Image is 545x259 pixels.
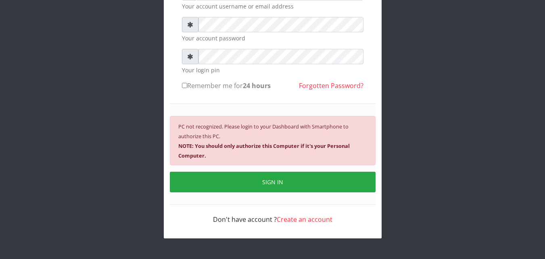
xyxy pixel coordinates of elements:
a: Forgotten Password? [299,81,363,90]
b: 24 hours [243,81,271,90]
small: Your account password [182,34,363,42]
a: Create an account [277,215,332,224]
div: Don't have account ? [182,205,363,224]
small: Your account username or email address [182,2,363,11]
b: NOTE: You should only authorize this Computer if it's your Personal Computer. [178,142,350,159]
label: Remember me for [182,81,271,91]
input: Remember me for24 hours [182,83,187,88]
button: SIGN IN [170,172,376,192]
small: PC not recognized. Please login to your Dashboard with Smartphone to authorize this PC. [178,123,350,159]
small: Your login pin [182,66,363,74]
